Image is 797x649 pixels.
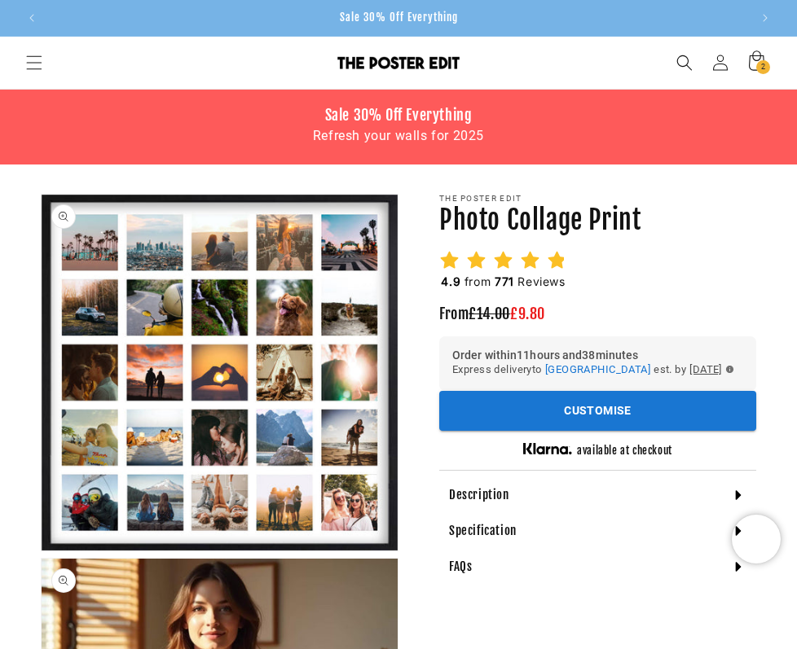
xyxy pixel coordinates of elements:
summary: Search [667,45,702,81]
div: outlined primary button group [439,391,756,431]
button: Customise [439,391,756,431]
span: 2 [761,60,766,74]
div: Announcement [50,2,747,33]
h4: FAQs [449,559,472,575]
h5: available at checkout [577,444,672,458]
span: 771 [495,274,514,288]
h6: Order within 11 hours and 38 minutes [452,349,743,361]
span: £14.00 [469,305,510,322]
span: [GEOGRAPHIC_DATA] [545,363,650,375]
span: est. by [654,361,686,379]
button: [GEOGRAPHIC_DATA] [545,361,650,379]
img: The Poster Edit [337,56,460,69]
span: 4.9 [441,274,460,288]
p: The Poster Edit [439,194,756,204]
summary: Menu [16,45,52,81]
span: [DATE] [689,361,722,379]
span: Express delivery to [452,361,542,379]
span: £9.80 [510,305,545,322]
h3: From [439,305,756,323]
h1: Photo Collage Print [439,204,756,238]
iframe: Chatra live chat [732,515,781,563]
span: Sale 30% Off Everything [340,11,458,24]
h2: from Reviews [439,274,567,290]
h4: Specification [449,523,517,539]
div: 1 of 3 [50,2,747,33]
h4: Description [449,487,509,503]
a: The Poster Edit [311,50,487,76]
